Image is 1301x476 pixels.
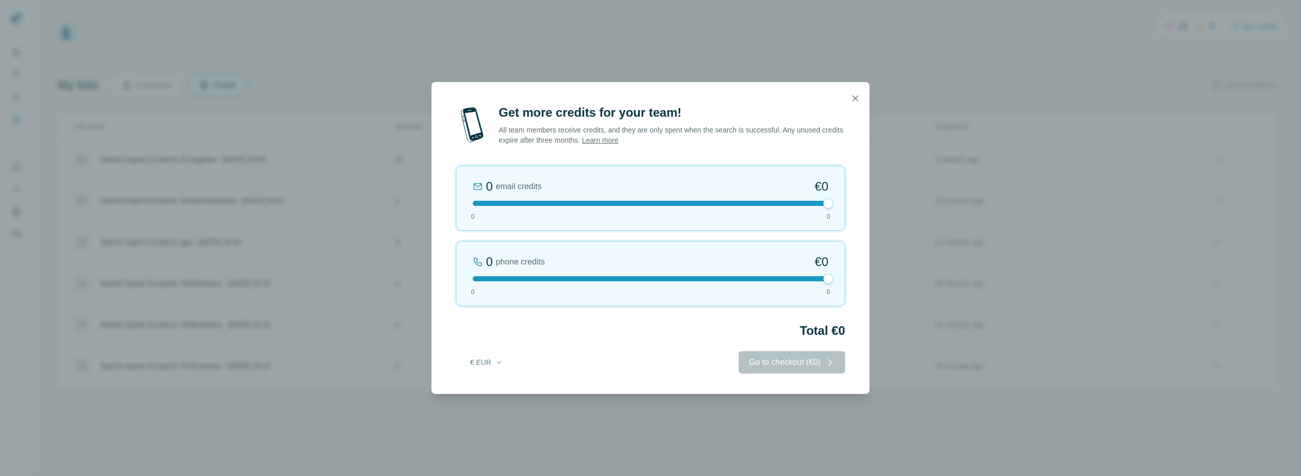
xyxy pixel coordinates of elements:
[496,180,541,193] span: email credits
[499,125,845,145] p: All team members receive credits, and they are only spent when the search is successful. Any unus...
[471,212,475,221] span: 0
[486,254,493,270] div: 0
[471,287,475,297] span: 0
[827,212,830,221] span: 0
[456,104,489,145] img: mobile-phone
[456,323,845,339] h2: Total €0
[582,136,618,144] a: Learn more
[496,256,545,268] span: phone credits
[463,353,510,372] button: € EUR
[827,287,830,297] span: 0
[815,254,828,270] span: €0
[486,178,493,195] div: 0
[815,178,828,195] span: €0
